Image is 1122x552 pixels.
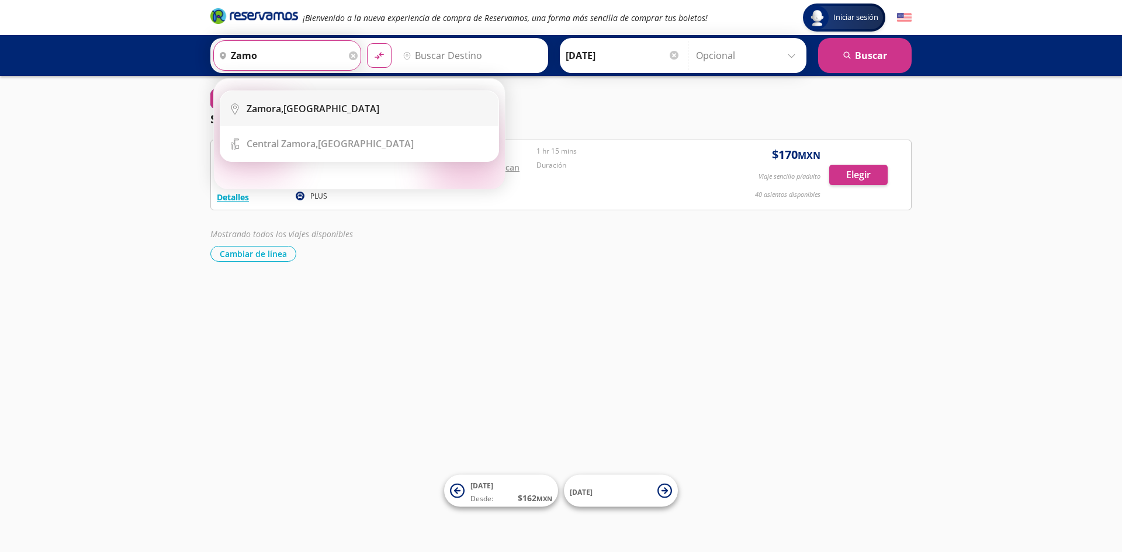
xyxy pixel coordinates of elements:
b: Central Zamora, [247,137,318,150]
div: [GEOGRAPHIC_DATA] [247,102,379,115]
button: Cambiar de línea [210,246,296,262]
p: Viaje sencillo p/adulto [759,172,820,182]
button: Buscar [818,38,912,73]
a: Brand Logo [210,7,298,28]
em: ¡Bienvenido a la nueva experiencia de compra de Reservamos, una forma más sencilla de comprar tus... [303,12,708,23]
p: Seleccionar horario de ida [210,110,361,128]
input: Elegir Fecha [566,41,680,70]
p: 1 hr 15 mins [536,146,713,157]
input: Buscar Destino [398,41,542,70]
small: MXN [798,149,820,162]
span: [DATE] [470,481,493,491]
button: Elegir [829,165,888,185]
i: Brand Logo [210,7,298,25]
input: Opcional [696,41,801,70]
input: Buscar Origen [214,41,346,70]
button: English [897,11,912,25]
p: Duración [536,160,713,171]
small: MXN [536,494,552,503]
p: PLUS [310,191,327,202]
span: $ 170 [772,146,820,164]
button: [DATE]Desde:$162MXN [444,475,558,507]
b: Zamora, [247,102,283,115]
button: Detalles [217,191,249,203]
button: [DATE] [564,475,678,507]
span: $ 162 [518,492,552,504]
span: Iniciar sesión [829,12,883,23]
div: [GEOGRAPHIC_DATA] [247,137,414,150]
span: [DATE] [570,487,593,497]
button: 0Filtros [210,89,264,109]
span: Desde: [470,494,493,504]
em: Mostrando todos los viajes disponibles [210,228,353,239]
p: 40 asientos disponibles [755,190,820,200]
